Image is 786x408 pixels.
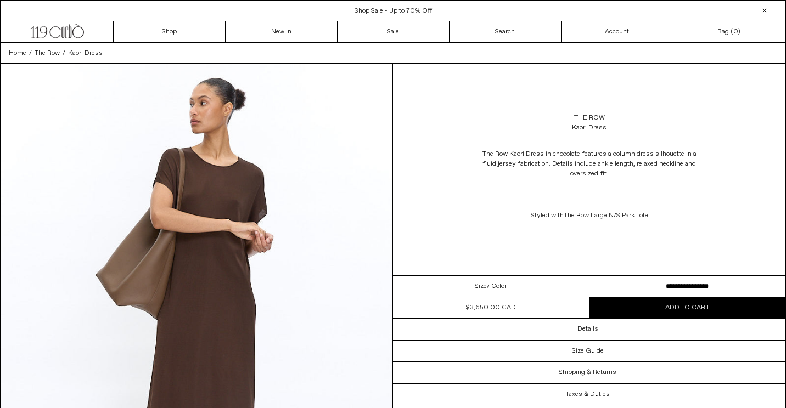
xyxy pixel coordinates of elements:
[559,369,616,376] h3: Shipping & Returns
[35,48,60,58] a: The Row
[9,49,26,58] span: Home
[68,48,103,58] a: Kaori Dress
[466,303,516,313] div: $3,650.00 CAD
[9,48,26,58] a: Home
[487,281,507,291] span: / Color
[63,48,65,58] span: /
[480,205,699,226] p: Styled with
[572,123,607,133] div: Kaori Dress
[665,303,709,312] span: Add to cart
[475,281,487,291] span: Size
[114,21,226,42] a: Shop
[574,113,605,123] a: The Row
[572,347,604,355] h3: Size Guide
[68,49,103,58] span: Kaori Dress
[480,144,699,184] p: The Row Kaori Dress in chocolate features a column dress silhouette in a fluid jersey fabrication...
[733,27,740,37] span: )
[589,297,786,318] button: Add to cart
[733,27,738,36] span: 0
[226,21,338,42] a: New In
[673,21,785,42] a: Bag ()
[450,21,562,42] a: Search
[565,390,610,398] h3: Taxes & Duties
[338,21,450,42] a: Sale
[562,21,673,42] a: Account
[577,325,598,333] h3: Details
[355,7,432,15] a: Shop Sale - Up to 70% Off
[564,211,648,220] a: The Row Large N/S Park Tote
[35,49,60,58] span: The Row
[29,48,32,58] span: /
